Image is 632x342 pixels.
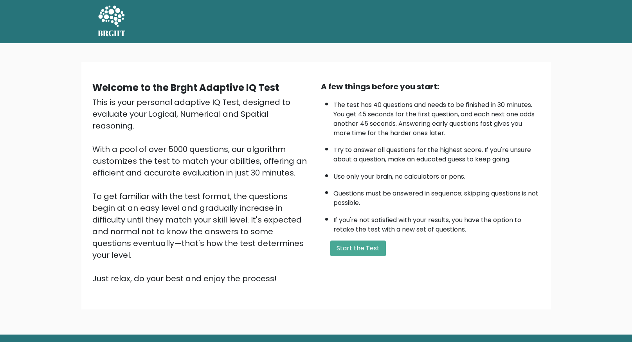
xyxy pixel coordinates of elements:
li: Try to answer all questions for the highest score. If you're unsure about a question, make an edu... [333,141,540,164]
div: This is your personal adaptive IQ Test, designed to evaluate your Logical, Numerical and Spatial ... [92,96,311,284]
li: The test has 40 questions and needs to be finished in 30 minutes. You get 45 seconds for the firs... [333,96,540,138]
b: Welcome to the Brght Adaptive IQ Test [92,81,279,94]
li: Use only your brain, no calculators or pens. [333,168,540,181]
li: If you're not satisfied with your results, you have the option to retake the test with a new set ... [333,212,540,234]
a: BRGHT [98,3,126,40]
li: Questions must be answered in sequence; skipping questions is not possible. [333,185,540,208]
div: A few things before you start: [321,81,540,92]
h5: BRGHT [98,29,126,38]
button: Start the Test [330,241,386,256]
